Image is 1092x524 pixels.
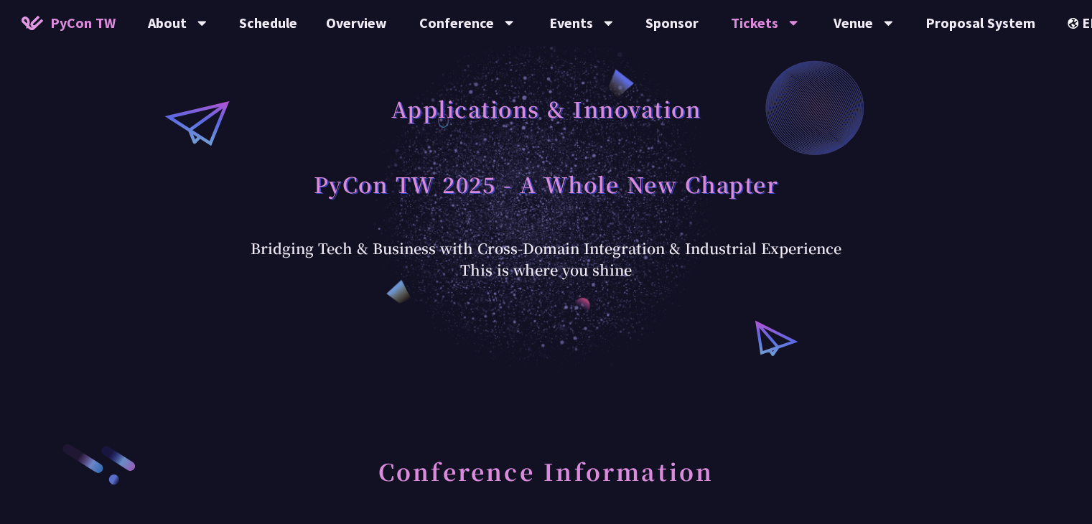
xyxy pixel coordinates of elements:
div: Bridging Tech & Business with Cross-Domain Integration & Industrial Experience This is where you ... [251,238,841,281]
h1: Applications & Innovation [391,87,701,130]
img: Locale Icon [1068,18,1082,29]
a: PyCon TW [7,5,130,41]
span: PyCon TW [50,12,116,34]
img: Home icon of PyCon TW 2025 [22,16,43,30]
h1: PyCon TW 2025 - A Whole New Chapter [314,162,779,205]
h2: Conference Information [233,442,859,521]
